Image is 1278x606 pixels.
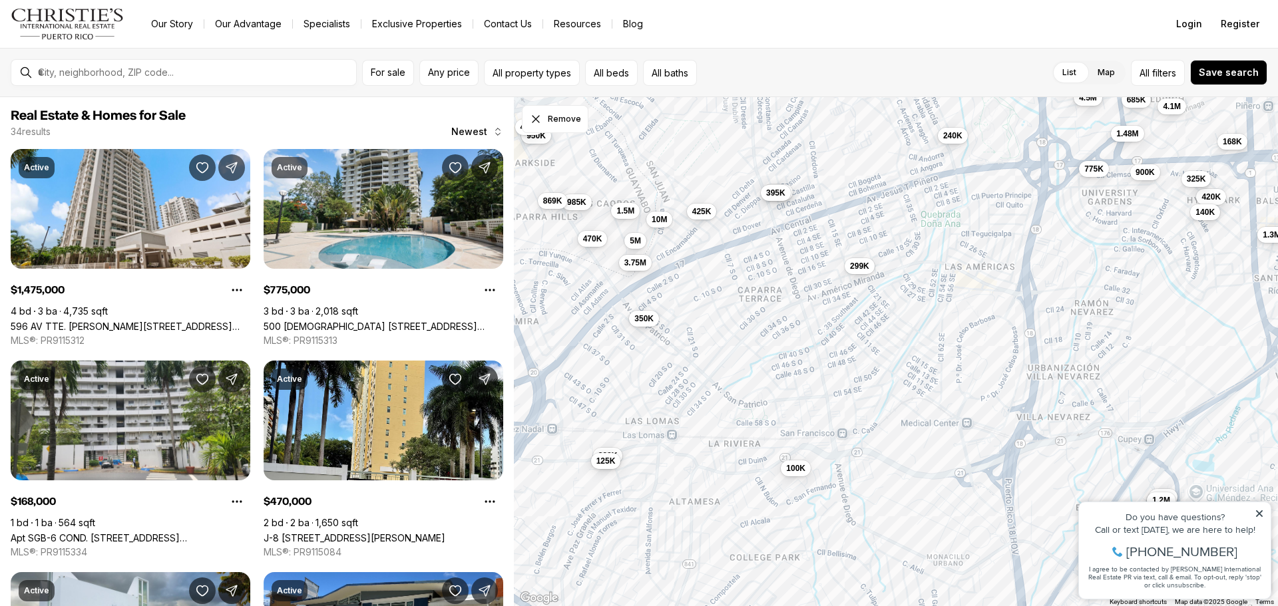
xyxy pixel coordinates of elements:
[471,366,498,392] button: Share Property
[619,255,652,271] button: 3.75M
[1074,90,1102,106] button: 4.5M
[543,15,612,33] a: Resources
[11,321,250,332] a: 596 AV TTE. CESAR GONZALE #1813, SAN JUAN PR, 00918
[598,450,618,461] span: 260K
[224,488,250,515] button: Property options
[218,366,245,392] button: Share Property
[293,15,361,33] a: Specialists
[567,197,586,208] span: 985K
[611,203,640,219] button: 1.5M
[218,154,245,181] button: Share Property
[264,532,445,543] a: J-8 AVENIDA SAN PATRICIO #9B, GUAYNABO PR, 00968
[1127,94,1146,105] span: 685K
[140,15,204,33] a: Our Story
[1079,92,1097,103] span: 4.5M
[419,60,479,86] button: Any price
[1213,11,1267,37] button: Register
[845,258,875,274] button: 299K
[687,204,717,220] button: 425K
[1199,67,1259,78] span: Save search
[17,82,190,107] span: I agree to be contacted by [PERSON_NAME] International Real Estate PR via text, call & email. To ...
[14,43,192,52] div: Call or text [DATE], we are here to help!
[371,67,405,78] span: For sale
[1111,126,1144,142] button: 1.48M
[1079,161,1109,177] button: 775K
[224,277,250,303] button: Property options
[1131,60,1185,86] button: Allfilters
[527,130,546,141] span: 950K
[616,206,634,216] span: 1.5M
[624,257,646,268] span: 3.75M
[471,577,498,604] button: Share Property
[591,453,621,469] button: 125K
[522,105,588,133] button: Dismiss drawing
[1190,60,1267,85] button: Save search
[630,235,641,246] span: 5M
[521,122,538,132] span: 4.2M
[1084,164,1104,174] span: 775K
[204,15,292,33] a: Our Advantage
[362,60,414,86] button: For sale
[1140,66,1150,80] span: All
[189,366,216,392] button: Save Property: Apt SGB-6 COND. MONTE SUR AVE. 180 #SGB-6
[277,585,302,596] p: Active
[451,126,487,137] span: Newest
[218,577,245,604] button: Share Property
[766,188,785,198] span: 395K
[277,374,302,384] p: Active
[361,15,473,33] a: Exclusive Properties
[593,448,623,464] button: 260K
[1116,128,1138,139] span: 1.48M
[578,231,608,247] button: 470K
[543,196,562,206] span: 869K
[1158,98,1186,114] button: 4.1M
[585,60,638,86] button: All beds
[277,162,302,173] p: Active
[1136,167,1155,178] span: 900K
[471,154,498,181] button: Share Property
[692,206,712,217] span: 425K
[55,63,166,76] span: [PHONE_NUMBER]
[761,185,791,201] button: 395K
[1130,164,1160,180] button: 900K
[442,154,469,181] button: Save Property: 500 JESUS T. PIÑERO #1408
[515,119,544,135] button: 4.2M
[14,30,192,39] div: Do you have questions?
[443,118,511,145] button: Newest
[1187,174,1206,184] span: 325K
[781,460,811,476] button: 100K
[562,194,592,210] button: 985K
[1195,207,1215,218] span: 140K
[596,456,616,466] span: 125K
[1052,61,1087,84] label: List
[1168,11,1210,37] button: Login
[1201,192,1221,202] span: 420K
[24,374,49,384] p: Active
[24,162,49,173] p: Active
[1217,134,1247,150] button: 168K
[646,212,672,227] button: 10M
[1152,66,1176,80] span: filters
[629,311,659,327] button: 350K
[442,577,469,604] button: Save Property: #339 COLL Y TOSTE
[473,15,542,33] button: Contact Us
[634,313,654,324] span: 350K
[1087,61,1126,84] label: Map
[264,321,503,332] a: 500 JESUS T. PIÑERO #1408, SAN JUAN PR, 00918
[763,184,793,200] button: 375K
[938,128,968,144] button: 240K
[1190,204,1220,220] button: 140K
[1196,189,1226,205] button: 420K
[850,261,869,271] span: 299K
[1176,19,1202,29] span: Login
[442,366,469,392] button: Save Property: J-8 AVENIDA SAN PATRICIO #9B
[1221,19,1259,29] span: Register
[11,109,186,122] span: Real Estate & Homes for Sale
[1163,101,1181,112] span: 4.1M
[943,130,962,141] span: 240K
[624,233,646,249] button: 5M
[786,463,805,474] span: 100K
[643,60,697,86] button: All baths
[484,60,580,86] button: All property types
[11,8,124,40] a: logo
